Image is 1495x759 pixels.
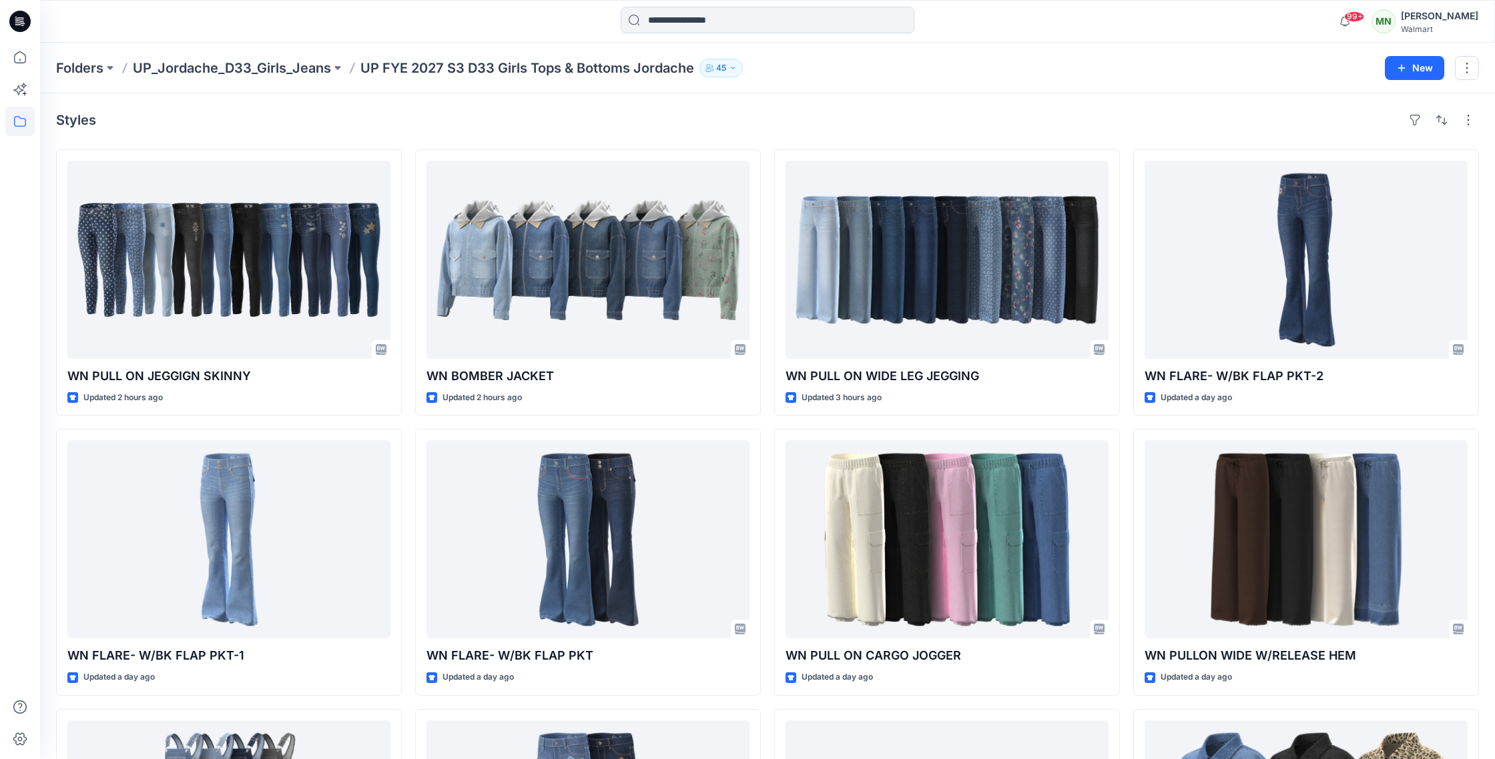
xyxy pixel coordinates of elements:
p: 45 [716,61,726,75]
p: Updated a day ago [442,670,514,684]
p: Updated 3 hours ago [802,391,882,405]
p: Updated a day ago [83,670,155,684]
div: Walmart [1401,24,1478,34]
a: UP_Jordache_D33_Girls_Jeans [133,59,331,77]
p: Updated a day ago [802,670,873,684]
button: 45 [699,59,743,77]
p: Updated a day ago [1161,670,1232,684]
p: WN FLARE- W/BK FLAP PKT-2 [1145,367,1468,386]
button: New [1385,56,1444,80]
p: WN PULL ON WIDE LEG JEGGING [786,367,1109,386]
p: WN FLARE- W/BK FLAP PKT-1 [67,646,390,665]
a: WN PULL ON JEGGIGN SKINNY [67,161,390,359]
p: Updated 2 hours ago [442,391,522,405]
p: WN FLARE- W/BK FLAP PKT [426,646,750,665]
a: WN FLARE- W/BK FLAP PKT-2 [1145,161,1468,359]
p: Updated 2 hours ago [83,391,163,405]
p: WN PULL ON CARGO JOGGER [786,646,1109,665]
a: WN PULLON WIDE W/RELEASE HEM [1145,440,1468,638]
a: WN FLARE- W/BK FLAP PKT-1 [67,440,390,638]
a: WN BOMBER JACKET [426,161,750,359]
p: WN PULLON WIDE W/RELEASE HEM [1145,646,1468,665]
h4: Styles [56,112,96,128]
p: WN BOMBER JACKET [426,367,750,386]
a: WN PULL ON WIDE LEG JEGGING [786,161,1109,359]
a: WN PULL ON CARGO JOGGER [786,440,1109,638]
a: WN FLARE- W/BK FLAP PKT [426,440,750,638]
a: Folders [56,59,103,77]
div: [PERSON_NAME] [1401,8,1478,24]
div: MN [1372,9,1396,33]
p: WN PULL ON JEGGIGN SKINNY [67,367,390,386]
p: UP FYE 2027 S3 D33 Girls Tops & Bottoms Jordache [360,59,694,77]
span: 99+ [1344,11,1364,22]
p: Updated a day ago [1161,391,1232,405]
